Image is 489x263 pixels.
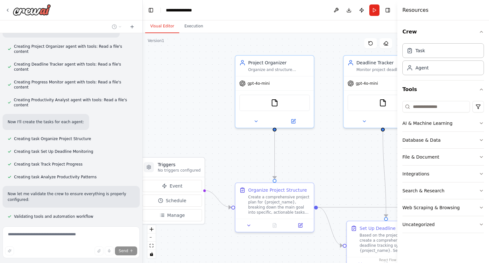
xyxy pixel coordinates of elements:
[147,233,156,242] button: zoom out
[318,204,343,249] g: Edge from 79a309af-5e39-416f-8e04-f33e893d2331 to 42cda091-a4d3-4015-b360-563dd3837ec9
[8,191,135,203] p: Now let me validate the crew to ensure everything is properly configured:
[143,180,202,192] button: Event
[158,161,201,168] h3: Triggers
[127,23,137,31] button: Start a new chat
[360,225,421,231] div: Set Up Deadline Monitoring
[14,214,93,219] span: Validating tools and automation workflow
[402,188,444,194] div: Search & Research
[402,81,484,98] button: Tools
[248,67,310,72] div: Organize and structure personal projects by creating clear project plans, breaking down goals int...
[402,132,484,148] button: Database & Data
[356,81,378,86] span: gpt-4o-mini
[115,246,137,255] button: Send
[379,99,387,107] img: FileReadTool
[147,250,156,258] button: toggle interactivity
[272,131,278,179] g: Edge from fbebffbc-3613-4641-b7c6-5be80776274e to 79a309af-5e39-416f-8e04-f33e893d2331
[14,136,91,141] span: Creating task Organize Project Structure
[402,115,484,131] button: AI & Machine Learning
[167,212,185,218] span: Manage
[14,149,93,154] span: Creating task Set Up Deadline Monitoring
[143,209,202,221] button: Manage
[248,81,270,86] span: gpt-4o-mini
[402,154,439,160] div: File & Document
[166,197,186,204] span: Schedule
[204,187,231,210] g: Edge from triggers to 79a309af-5e39-416f-8e04-f33e893d2331
[402,199,484,216] button: Web Scraping & Browsing
[402,182,484,199] button: Search & Research
[357,60,418,66] div: Deadline Tracker
[14,80,135,90] span: Creating Progress Monitor agent with tools: Read a file's content
[139,157,205,224] div: TriggersNo triggers configuredEventScheduleManage
[146,6,155,15] button: Hide left sidebar
[14,62,135,72] span: Creating Deadline Tracker agent with tools: Read a file's content
[145,20,179,33] button: Visual Editor
[402,23,484,41] button: Crew
[402,204,460,211] div: Web Scraping & Browsing
[166,7,198,13] nav: breadcrumb
[5,246,14,255] button: Improve this prompt
[357,67,418,72] div: Monitor project deadlines for {project_name}, set up reminders, and ensure important milestones a...
[148,38,164,43] div: Version 1
[402,137,441,143] div: Database & Data
[402,6,429,14] h4: Resources
[415,47,425,54] div: Task
[95,246,103,255] button: Upload files
[248,187,307,193] div: Organize Project Structure
[179,20,208,33] button: Execution
[379,258,396,262] a: React Flow attribution
[380,130,389,217] g: Edge from aa2ba376-6903-4d69-8e01-cc5ee4c50418 to 42cda091-a4d3-4015-b360-563dd3837ec9
[13,4,51,16] img: Logo
[14,162,82,167] span: Creating task Track Project Progress
[14,44,135,54] span: Creating Project Organizer agent with tools: Read a file's content
[248,195,310,215] div: Create a comprehensive project plan for {project_name}, breaking down the main goal into specific...
[402,120,452,126] div: AI & Machine Learning
[402,216,484,233] button: Uncategorized
[261,222,288,229] button: No output available
[402,98,484,238] div: Tools
[415,65,429,71] div: Agent
[402,166,484,182] button: Integrations
[147,225,156,258] div: React Flow controls
[14,97,135,108] span: Creating Productivity Analyst agent with tools: Read a file's content
[383,6,392,15] button: Hide right sidebar
[143,195,202,207] button: Schedule
[402,171,429,177] div: Integrations
[109,23,124,31] button: Switch to previous chat
[147,225,156,233] button: zoom in
[235,55,315,128] div: Project OrganizerOrganize and structure personal projects by creating clear project plans, breaki...
[289,222,311,229] button: Open in side panel
[318,204,454,210] g: Edge from 79a309af-5e39-416f-8e04-f33e893d2331 to 2d3bc9ff-3dd5-41d0-9721-a26048324cd8
[343,55,423,128] div: Deadline TrackerMonitor project deadlines for {project_name}, set up reminders, and ensure import...
[248,60,310,66] div: Project Organizer
[402,149,484,165] button: File & Document
[158,168,201,173] p: No triggers configured
[235,182,315,232] div: Organize Project StructureCreate a comprehensive project plan for {project_name}, breaking down t...
[402,41,484,80] div: Crew
[8,119,84,125] p: Now I'll create the tasks for each agent:
[402,221,435,228] div: Uncategorized
[147,242,156,250] button: fit view
[105,246,114,255] button: Click to speak your automation idea
[170,183,182,189] span: Event
[271,99,279,107] img: FileReadTool
[275,117,311,125] button: Open in side panel
[384,117,420,125] button: Open in side panel
[119,248,128,253] span: Send
[14,174,96,180] span: Creating task Analyze Productivity Patterns
[360,233,422,253] div: Based on the project plan, create a comprehensive deadline tracking system for {project_name}. Se...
